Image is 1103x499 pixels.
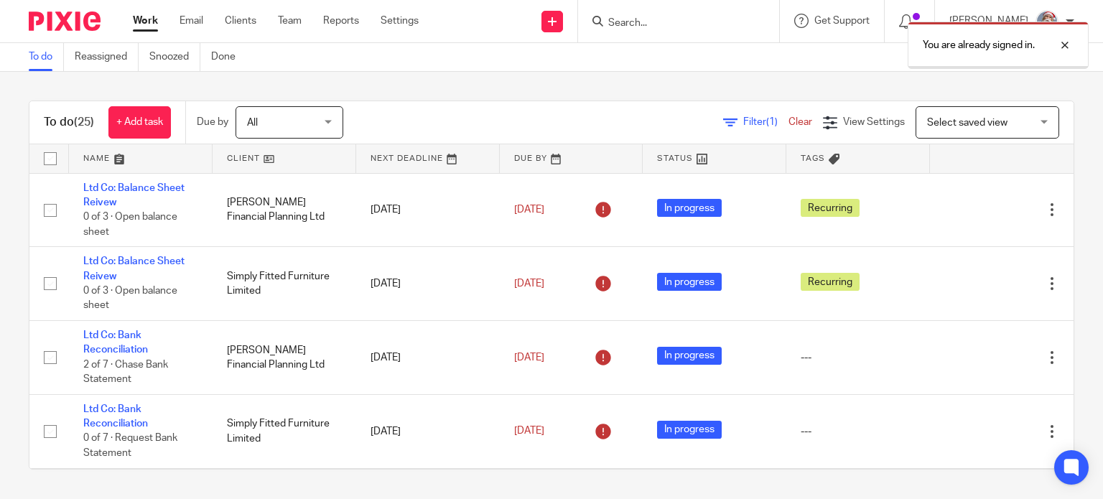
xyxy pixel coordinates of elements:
a: Clear [788,117,812,127]
span: 0 of 3 · Open balance sheet [83,286,177,311]
span: In progress [657,347,722,365]
span: View Settings [843,117,905,127]
span: [DATE] [514,279,544,289]
a: To do [29,43,64,71]
a: Ltd Co: Bank Reconciliation [83,330,148,355]
a: Reassigned [75,43,139,71]
a: Ltd Co: Balance Sheet Reivew [83,256,185,281]
h1: To do [44,115,94,130]
span: In progress [657,273,722,291]
a: Email [180,14,203,28]
span: [DATE] [514,353,544,363]
div: --- [801,424,916,439]
a: Clients [225,14,256,28]
td: [DATE] [356,321,500,395]
a: Ltd Co: Bank Reconciliation [83,404,148,429]
td: [PERSON_NAME] Financial Planning Ltd [213,321,356,395]
span: Recurring [801,273,860,291]
span: [DATE] [514,426,544,437]
span: (25) [74,116,94,128]
span: (1) [766,117,778,127]
span: [DATE] [514,205,544,215]
span: Recurring [801,199,860,217]
span: In progress [657,421,722,439]
td: [DATE] [356,394,500,468]
a: Work [133,14,158,28]
span: 2 of 7 · Chase Bank Statement [83,360,168,385]
a: Settings [381,14,419,28]
a: Team [278,14,302,28]
div: --- [801,350,916,365]
span: 0 of 7 · Request Bank Statement [83,434,177,459]
a: Snoozed [149,43,200,71]
td: [DATE] [356,247,500,321]
span: Filter [743,117,788,127]
a: + Add task [108,106,171,139]
span: In progress [657,199,722,217]
img: Karen%20Pic.png [1035,10,1058,33]
img: Pixie [29,11,101,31]
p: You are already signed in. [923,38,1035,52]
a: Reports [323,14,359,28]
td: Simply Fitted Furniture Limited [213,247,356,321]
a: Done [211,43,246,71]
span: All [247,118,258,128]
td: [PERSON_NAME] Financial Planning Ltd [213,173,356,247]
span: 0 of 3 · Open balance sheet [83,212,177,237]
p: Due by [197,115,228,129]
td: [DATE] [356,173,500,247]
span: Tags [801,154,825,162]
a: Ltd Co: Balance Sheet Reivew [83,183,185,207]
span: Select saved view [927,118,1007,128]
td: Simply Fitted Furniture Limited [213,394,356,468]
